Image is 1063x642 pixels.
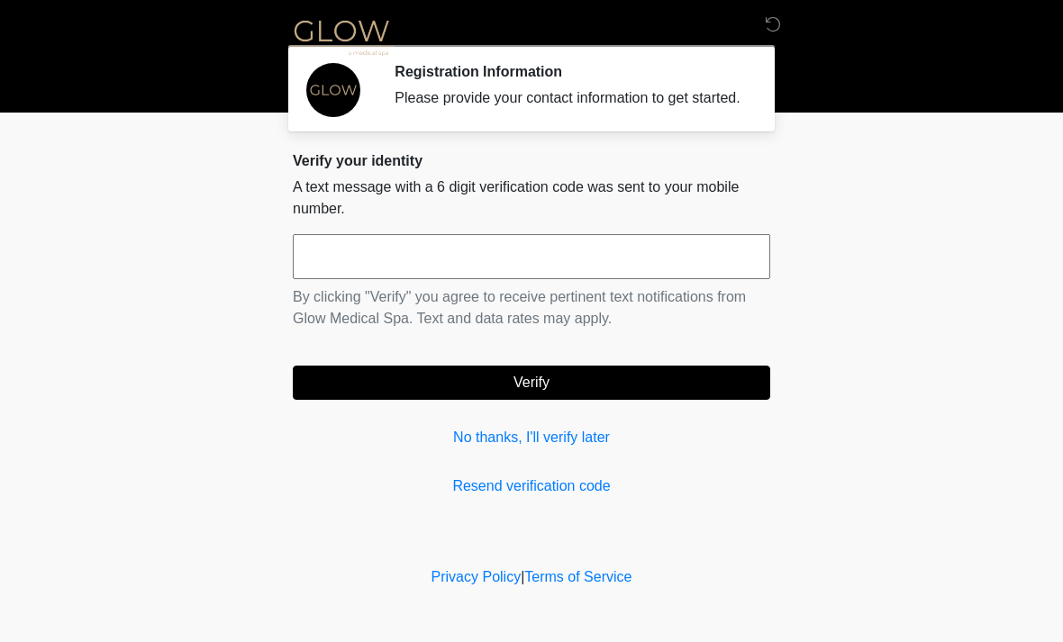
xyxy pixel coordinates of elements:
[293,176,770,220] p: A text message with a 6 digit verification code was sent to your mobile number.
[306,63,360,117] img: Agent Avatar
[275,14,408,59] img: Glow Medical Spa Logo
[293,152,770,169] h2: Verify your identity
[521,569,524,584] a: |
[293,475,770,497] a: Resend verification code
[524,569,631,584] a: Terms of Service
[293,366,770,400] button: Verify
[432,569,522,584] a: Privacy Policy
[293,286,770,330] p: By clicking "Verify" you agree to receive pertinent text notifications from Glow Medical Spa. Tex...
[293,427,770,448] a: No thanks, I'll verify later
[395,87,743,109] div: Please provide your contact information to get started.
